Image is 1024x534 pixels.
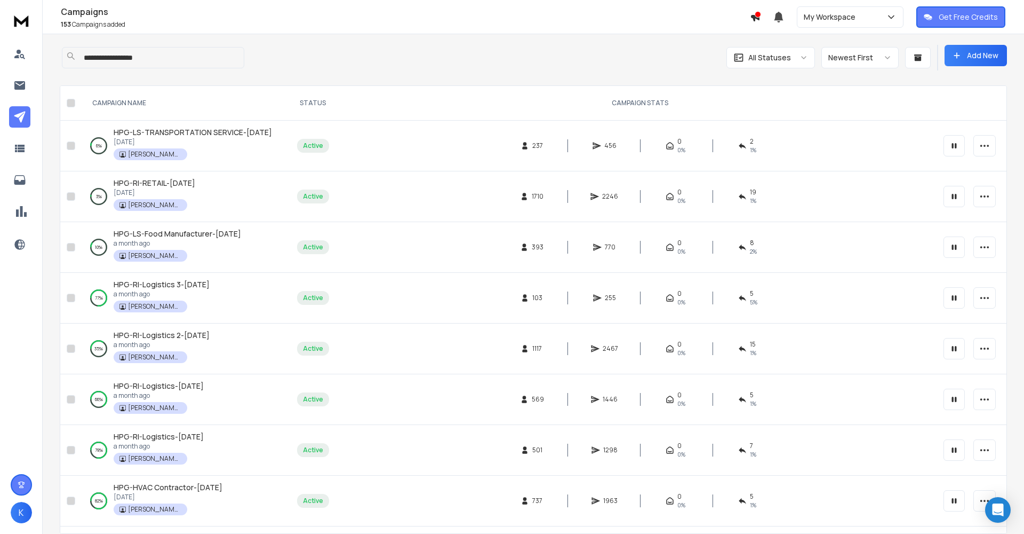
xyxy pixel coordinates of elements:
[11,502,32,523] button: K
[79,86,283,121] th: CAMPAIGN NAME
[79,476,283,527] td: 82%HPG-HVAC Contractor-[DATE][DATE][PERSON_NAME] Property Group
[821,47,899,68] button: Newest First
[79,121,283,171] td: 6%HPG-LS-TRANSPORTATION SERVICE-[DATE][DATE][PERSON_NAME] Property Group
[128,454,181,463] p: [PERSON_NAME] Property Group
[750,146,756,154] span: 1 %
[677,399,685,408] span: 0%
[604,142,617,150] span: 456
[114,493,222,501] p: [DATE]
[128,353,181,362] p: [PERSON_NAME] Property Group
[79,425,283,476] td: 79%HPG-RI-Logistics-[DATE]a month ago[PERSON_NAME] Property Group
[114,127,272,138] a: HPG-LS-TRANSPORTATION SERVICE-[DATE]
[677,340,682,349] span: 0
[128,505,181,514] p: [PERSON_NAME] Property Group
[303,395,323,404] div: Active
[95,496,103,506] p: 82 %
[677,289,682,298] span: 0
[94,343,103,354] p: 35 %
[605,294,616,302] span: 255
[750,492,754,501] span: 5
[532,192,543,201] span: 1710
[114,178,195,189] a: HPG-RI-RETAIL-[DATE]
[532,446,543,454] span: 501
[603,395,618,404] span: 1446
[114,431,204,442] a: HPG-RI-Logistics-[DATE]
[114,138,272,146] p: [DATE]
[114,431,204,442] span: HPG-RI-Logistics-[DATE]
[283,86,343,121] th: STATUS
[114,189,195,197] p: [DATE]
[128,404,181,412] p: [PERSON_NAME] Property Group
[750,289,754,298] span: 5
[750,247,757,256] span: 2 %
[79,374,283,425] td: 66%HPG-RI-Logistics-[DATE]a month ago[PERSON_NAME] Property Group
[303,243,323,252] div: Active
[677,247,685,256] span: 0%
[750,501,756,509] span: 1 %
[128,201,181,209] p: [PERSON_NAME] Property Group
[128,252,181,260] p: [PERSON_NAME] Property Group
[95,394,103,405] p: 66 %
[945,45,1007,66] button: Add New
[804,12,860,22] p: My Workspace
[114,381,204,391] a: HPG-RI-Logistics-[DATE]
[748,52,791,63] p: All Statuses
[114,229,241,239] span: HPG-LS-Food Manufacturer-[DATE]
[750,349,756,357] span: 1 %
[750,298,757,307] span: 5 %
[79,324,283,374] td: 35%HPG-RI-Logistics 2-[DATE]a month ago[PERSON_NAME] Property Group
[532,294,543,302] span: 103
[114,442,204,451] p: a month ago
[603,497,618,505] span: 1963
[114,482,222,493] a: HPG-HVAC Contractor-[DATE]
[303,497,323,505] div: Active
[114,239,241,248] p: a month ago
[750,239,754,247] span: 8
[114,391,204,400] p: a month ago
[79,222,283,273] td: 10%HPG-LS-Food Manufacturer-[DATE]a month ago[PERSON_NAME] Property Group
[985,497,1011,523] div: Open Intercom Messenger
[750,399,756,408] span: 1 %
[750,340,756,349] span: 15
[677,197,685,205] span: 0%
[750,450,756,459] span: 1 %
[532,497,543,505] span: 737
[114,279,210,289] span: HPG-RI-Logistics 3-[DATE]
[750,391,754,399] span: 5
[96,140,102,151] p: 6 %
[750,197,756,205] span: 1 %
[532,142,543,150] span: 237
[532,344,543,353] span: 1117
[677,298,685,307] span: 0%
[677,442,682,450] span: 0
[303,446,323,454] div: Active
[677,146,685,154] span: 0%
[114,341,210,349] p: a month ago
[96,191,102,202] p: 3 %
[303,294,323,302] div: Active
[114,127,272,137] span: HPG-LS-TRANSPORTATION SERVICE-[DATE]
[939,12,998,22] p: Get Free Credits
[343,86,937,121] th: CAMPAIGN STATS
[11,11,32,30] img: logo
[128,150,181,159] p: [PERSON_NAME] Property Group
[677,188,682,197] span: 0
[95,293,103,303] p: 77 %
[677,450,685,459] span: 0%
[677,391,682,399] span: 0
[61,20,71,29] span: 153
[95,445,103,456] p: 79 %
[677,239,682,247] span: 0
[677,137,682,146] span: 0
[532,395,544,404] span: 569
[114,330,210,341] a: HPG-RI-Logistics 2-[DATE]
[532,243,543,252] span: 393
[603,446,618,454] span: 1298
[916,6,1005,28] button: Get Free Credits
[750,188,756,197] span: 19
